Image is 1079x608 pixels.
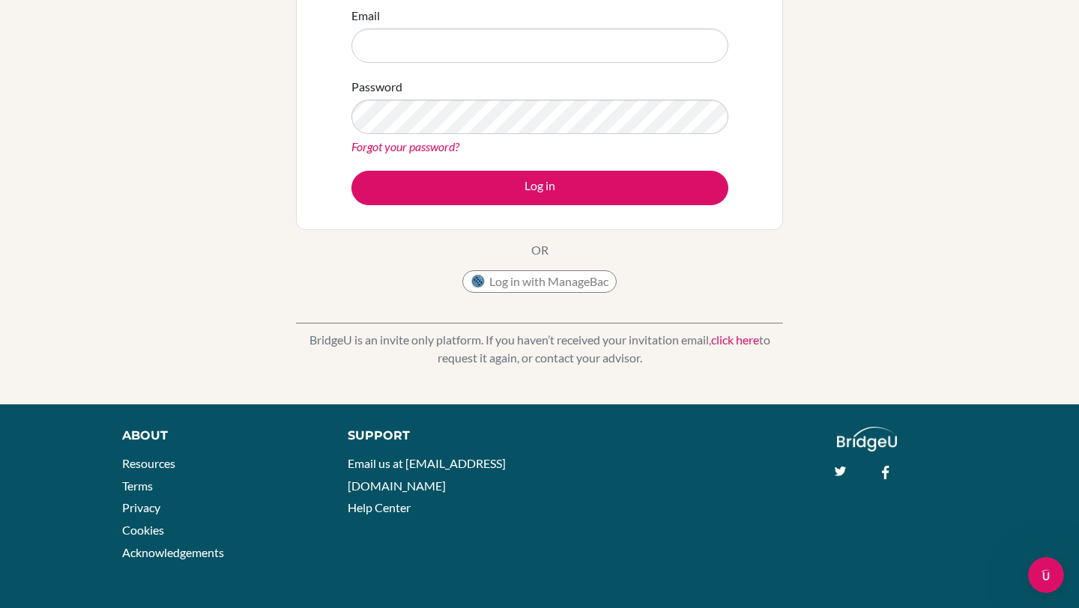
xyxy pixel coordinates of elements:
[711,332,759,347] a: click here
[351,7,380,25] label: Email
[1028,557,1064,593] iframe: Intercom live chat
[348,427,525,445] div: Support
[122,427,314,445] div: About
[122,500,160,514] a: Privacy
[348,500,411,514] a: Help Center
[348,456,506,493] a: Email us at [EMAIL_ADDRESS][DOMAIN_NAME]
[122,523,164,537] a: Cookies
[122,478,153,493] a: Terms
[296,331,783,367] p: BridgeU is an invite only platform. If you haven’t received your invitation email, to request it ...
[351,139,459,153] a: Forgot your password?
[351,171,728,205] button: Log in
[531,241,548,259] p: OR
[351,78,402,96] label: Password
[462,270,617,293] button: Log in with ManageBac
[837,427,898,452] img: logo_white@2x-f4f0deed5e89b7ecb1c2cc34c3e3d731f90f0f143d5ea2071677605dd97b5244.png
[122,545,224,559] a: Acknowledgements
[122,456,175,470] a: Resources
